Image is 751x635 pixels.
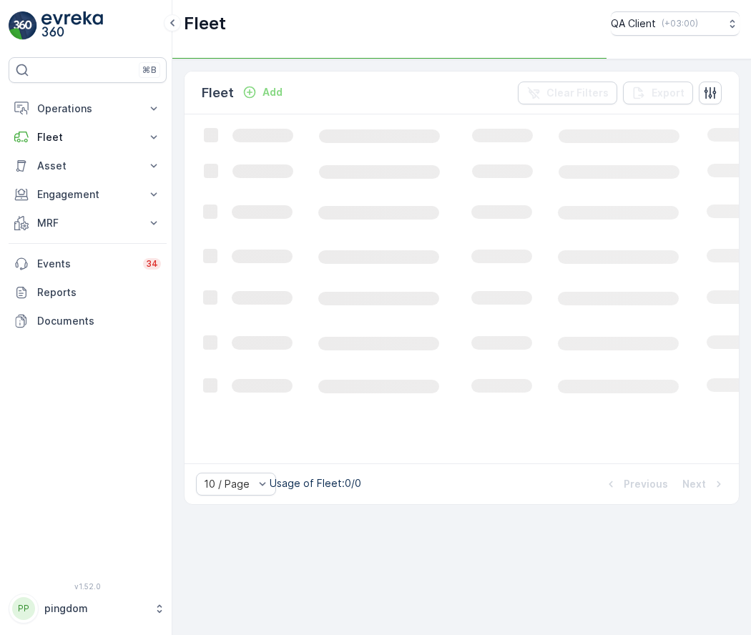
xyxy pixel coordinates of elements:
button: Asset [9,152,167,180]
p: Next [682,477,706,491]
button: Operations [9,94,167,123]
img: logo [9,11,37,40]
p: Reports [37,285,161,300]
button: Previous [602,476,669,493]
p: ( +03:00 ) [662,18,698,29]
p: ⌘B [142,64,157,76]
button: Clear Filters [518,82,617,104]
p: Asset [37,159,138,173]
button: Engagement [9,180,167,209]
span: v 1.52.0 [9,582,167,591]
p: Export [652,86,684,100]
p: Fleet [184,12,226,35]
p: MRF [37,216,138,230]
p: Operations [37,102,138,116]
p: 34 [146,258,158,270]
p: Events [37,257,134,271]
p: Engagement [37,187,138,202]
p: pingdom [44,601,147,616]
p: Fleet [202,83,234,103]
p: Clear Filters [546,86,609,100]
button: MRF [9,209,167,237]
p: Previous [624,477,668,491]
p: Fleet [37,130,138,144]
button: Fleet [9,123,167,152]
img: logo_light-DOdMpM7g.png [41,11,103,40]
p: Add [262,85,283,99]
p: Documents [37,314,161,328]
a: Reports [9,278,167,307]
button: Next [681,476,727,493]
button: Add [237,84,288,101]
p: QA Client [611,16,656,31]
a: Events34 [9,250,167,278]
button: PPpingdom [9,594,167,624]
a: Documents [9,307,167,335]
button: Export [623,82,693,104]
button: QA Client(+03:00) [611,11,740,36]
div: PP [12,597,35,620]
p: Usage of Fleet : 0/0 [270,476,361,491]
